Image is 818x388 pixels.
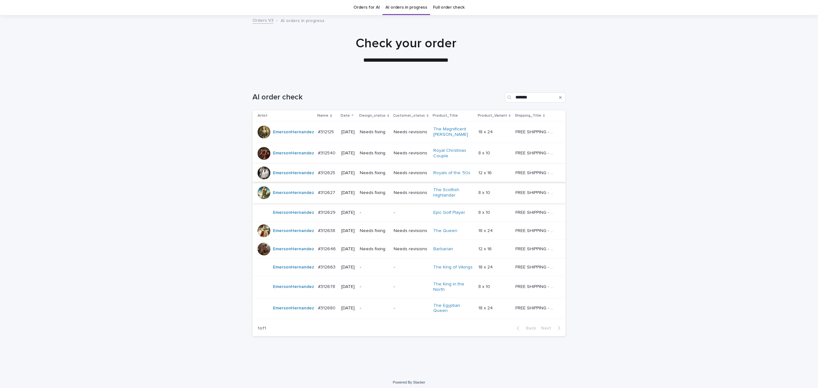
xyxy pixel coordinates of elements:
p: FREE SHIPPING - preview in 1-2 business days, after your approval delivery will take 5-10 b.d. [515,189,557,196]
p: [DATE] [341,170,355,176]
p: #312678 [318,283,336,290]
tr: EmersonHernandez #312629#312629 [DATE]--Epic Golf Player 8 x 108 x 10 FREE SHIPPING - preview in ... [252,203,566,221]
p: [DATE] [341,284,355,290]
p: [DATE] [341,306,355,311]
p: Needs revisions [394,190,428,196]
p: FREE SHIPPING - preview in 1-2 business days, after your approval delivery will take 5-10 b.d. [515,149,557,156]
p: [DATE] [341,246,355,252]
a: Barbarian [433,246,453,252]
a: Royal Christmas Couple [433,148,473,159]
a: The King of Vikings [433,265,473,270]
tr: EmersonHernandez #312646#312646 [DATE]Needs fixingNeeds revisionsBarbarian 12 x 1612 x 16 FREE SH... [252,240,566,258]
p: 12 x 16 [478,169,493,176]
a: Powered By Stacker [393,380,425,384]
a: EmersonHernandez [273,246,314,252]
p: FREE SHIPPING - preview in 1-2 business days, after your approval delivery will take 5-10 b.d. [515,169,557,176]
p: - [394,284,428,290]
h1: AI order check [252,93,502,102]
p: Needs revisions [394,246,428,252]
p: [DATE] [341,228,355,234]
tr: EmersonHernandez #312627#312627 [DATE]Needs fixingNeeds revisionsThe Scottish Highlander 8 x 108 ... [252,182,566,204]
p: #312125 [318,128,335,135]
a: EmersonHernandez [273,170,314,176]
p: FREE SHIPPING - preview in 1-2 business days, after your approval delivery will take 5-10 b.d. [515,209,557,215]
a: EmersonHernandez [273,306,314,311]
p: 18 x 24 [478,304,494,311]
p: 12 x 16 [478,245,493,252]
input: Search [505,92,566,103]
p: Needs revisions [394,170,428,176]
p: [DATE] [341,210,355,215]
p: - [360,210,389,215]
p: #312680 [318,304,337,311]
p: Needs fixing [360,190,389,196]
p: 8 x 10 [478,283,491,290]
button: Next [538,325,566,331]
p: [DATE] [341,129,355,135]
tr: EmersonHernandez #312678#312678 [DATE]--The King in the North 8 x 108 x 10 FREE SHIPPING - previe... [252,276,566,298]
p: Product_Variant [478,112,507,119]
p: - [394,306,428,311]
p: 8 x 10 [478,189,491,196]
p: FREE SHIPPING - preview in 1-2 business days, after your approval delivery will take 5-10 b.d. [515,245,557,252]
tr: EmersonHernandez #312680#312680 [DATE]--The Egyptian Queen 18 x 2418 x 24 FREE SHIPPING - preview... [252,298,566,319]
p: Name [317,112,328,119]
tr: EmersonHernandez #312638#312638 [DATE]Needs fixingNeeds revisionsThe Queen 18 x 2418 x 24 FREE SH... [252,221,566,240]
a: The Egyptian Queen [433,303,473,314]
p: FREE SHIPPING - preview in 1-2 business days, after your approval delivery will take 5-10 b.d. [515,283,557,290]
p: Needs revisions [394,151,428,156]
a: EmersonHernandez [273,129,314,135]
p: Needs revisions [394,129,428,135]
p: - [394,265,428,270]
span: Next [541,326,555,330]
a: The Queen [433,228,457,234]
p: Design_status [359,112,386,119]
a: EmersonHernandez [273,265,314,270]
a: The Scottish Highlander [433,187,473,198]
p: 1 of 1 [252,321,271,336]
p: #312646 [318,245,337,252]
p: FREE SHIPPING - preview in 1-2 business days, after your approval delivery will take 5-10 b.d. [515,263,557,270]
p: Needs fixing [360,129,389,135]
p: Needs revisions [394,228,428,234]
a: Epic Golf Player [433,210,465,215]
a: The King in the North [433,282,473,292]
p: [DATE] [341,151,355,156]
tr: EmersonHernandez #312663#312663 [DATE]--The King of Vikings 18 x 2418 x 24 FREE SHIPPING - previe... [252,258,566,276]
p: Product_Title [433,112,458,119]
p: - [360,265,389,270]
p: #312625 [318,169,336,176]
a: EmersonHernandez [273,284,314,290]
p: AI orders in progress [281,17,324,24]
p: FREE SHIPPING - preview in 1-2 business days, after your approval delivery will take 5-10 b.d. [515,227,557,234]
a: Royals of the '50s [433,170,470,176]
p: 18 x 24 [478,263,494,270]
tr: EmersonHernandez #312125#312125 [DATE]Needs fixingNeeds revisionsThe Magnificent [PERSON_NAME] 18... [252,121,566,143]
p: FREE SHIPPING - preview in 1-2 business days, after your approval delivery will take 5-10 b.d. [515,128,557,135]
p: Customer_status [393,112,425,119]
tr: EmersonHernandez #312625#312625 [DATE]Needs fixingNeeds revisionsRoyals of the '50s 12 x 1612 x 1... [252,164,566,182]
p: Needs fixing [360,228,389,234]
a: EmersonHernandez [273,190,314,196]
p: FREE SHIPPING - preview in 1-2 business days, after your approval delivery will take 5-10 b.d. [515,304,557,311]
p: - [360,284,389,290]
p: Needs fixing [360,151,389,156]
p: #312663 [318,263,337,270]
p: #312629 [318,209,337,215]
a: The Magnificent [PERSON_NAME] [433,127,473,137]
p: #312540 [318,149,337,156]
p: #312627 [318,189,336,196]
p: [DATE] [341,265,355,270]
p: [DATE] [341,190,355,196]
tr: EmersonHernandez #312540#312540 [DATE]Needs fixingNeeds revisionsRoyal Christmas Couple 8 x 108 x... [252,143,566,164]
p: 18 x 24 [478,227,494,234]
a: EmersonHernandez [273,151,314,156]
p: Shipping_Title [515,112,541,119]
p: - [394,210,428,215]
a: Orders V3 [252,16,274,24]
p: - [360,306,389,311]
span: Back [522,326,536,330]
p: 8 x 10 [478,209,491,215]
p: #312638 [318,227,336,234]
